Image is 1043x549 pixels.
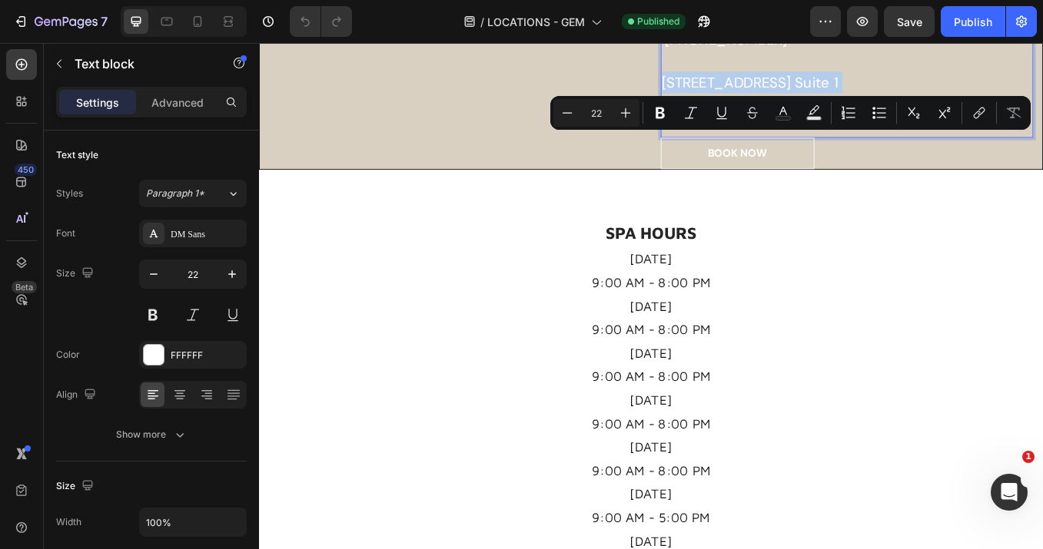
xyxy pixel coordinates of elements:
[76,94,119,111] p: Settings
[480,14,484,30] span: /
[474,34,909,84] p: [STREET_ADDRESS] Suite 1 [GEOGRAPHIC_DATA]
[56,263,97,284] div: Size
[473,111,653,148] a: BOOK NOW
[90,379,832,406] p: 9:00 AM - 8:00 PM
[56,515,81,529] div: Width
[1022,451,1035,463] span: 1
[884,6,935,37] button: Save
[56,148,98,162] div: Text style
[56,348,80,362] div: Color
[56,385,99,405] div: Align
[528,121,598,139] div: BOOK NOW
[12,281,37,293] div: Beta
[140,508,246,536] input: Auto
[290,6,352,37] div: Undo/Redo
[56,476,97,497] div: Size
[101,12,108,31] p: 7
[75,55,205,73] p: Text block
[56,187,83,200] div: Styles
[15,164,37,176] div: 450
[90,240,832,268] p: [DATE]
[90,489,832,517] p: 9:00 AM - 8:00 PM
[550,96,1031,130] div: Editor contextual toolbar
[259,43,1043,549] iframe: Design area
[90,461,832,489] p: [DATE]
[90,351,832,379] p: [DATE]
[90,517,832,544] p: [DATE]
[90,268,832,296] p: 9:00 AM - 8:00 PM
[146,187,204,200] span: Paragraph 1*
[487,14,585,30] span: LOCATIONS - GEM
[90,406,832,434] p: [DATE]
[90,323,832,351] p: 9:00 AM - 8:00 PM
[897,15,922,28] span: Save
[171,227,243,241] div: DM Sans
[954,14,992,30] div: Publish
[116,427,188,442] div: Show more
[6,6,115,37] button: 7
[637,15,679,28] span: Published
[991,474,1028,511] iframe: Intercom live chat
[171,349,243,362] div: FFFFFF
[139,180,247,207] button: Paragraph 1*
[56,421,247,448] button: Show more
[90,434,832,461] p: 9:00 AM - 8:00 PM
[90,296,832,323] p: [DATE]
[408,212,515,234] strong: SPA HOURS
[56,227,75,240] div: Font
[151,94,204,111] p: Advanced
[941,6,1005,37] button: Publish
